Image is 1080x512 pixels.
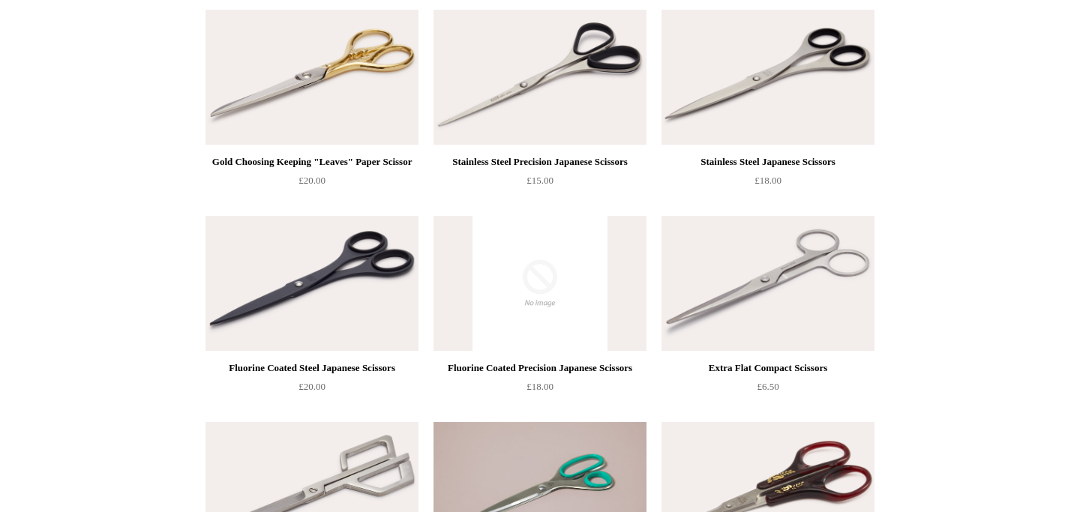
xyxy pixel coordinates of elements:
a: Fluorine Coated Steel Japanese Scissors Fluorine Coated Steel Japanese Scissors [205,216,418,351]
a: Extra Flat Compact Scissors Extra Flat Compact Scissors [661,216,874,351]
span: £6.50 [757,381,778,392]
img: Stainless Steel Japanese Scissors [661,10,874,145]
a: Stainless Steel Precision Japanese Scissors Stainless Steel Precision Japanese Scissors [433,10,646,145]
span: £18.00 [526,381,553,392]
div: Fluorine Coated Precision Japanese Scissors [437,359,643,377]
a: Stainless Steel Japanese Scissors £18.00 [661,153,874,214]
a: Stainless Steel Precision Japanese Scissors £15.00 [433,153,646,214]
a: Extra Flat Compact Scissors £6.50 [661,359,874,421]
img: Gold Choosing Keeping "Leaves" Paper Scissor [205,10,418,145]
span: £20.00 [298,381,325,392]
span: £18.00 [754,175,781,186]
a: Gold Choosing Keeping "Leaves" Paper Scissor Gold Choosing Keeping "Leaves" Paper Scissor [205,10,418,145]
img: no-image-2048-a2addb12_grande.gif [433,216,646,351]
div: Fluorine Coated Steel Japanese Scissors [209,359,415,377]
div: Stainless Steel Precision Japanese Scissors [437,153,643,171]
a: Gold Choosing Keeping "Leaves" Paper Scissor £20.00 [205,153,418,214]
img: Stainless Steel Precision Japanese Scissors [433,10,646,145]
a: Stainless Steel Japanese Scissors Stainless Steel Japanese Scissors [661,10,874,145]
img: Fluorine Coated Steel Japanese Scissors [205,216,418,351]
span: £20.00 [298,175,325,186]
div: Extra Flat Compact Scissors [665,359,871,377]
div: Gold Choosing Keeping "Leaves" Paper Scissor [209,153,415,171]
div: Stainless Steel Japanese Scissors [665,153,871,171]
span: £15.00 [526,175,553,186]
a: Fluorine Coated Precision Japanese Scissors £18.00 [433,359,646,421]
a: Fluorine Coated Steel Japanese Scissors £20.00 [205,359,418,421]
img: Extra Flat Compact Scissors [661,216,874,351]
